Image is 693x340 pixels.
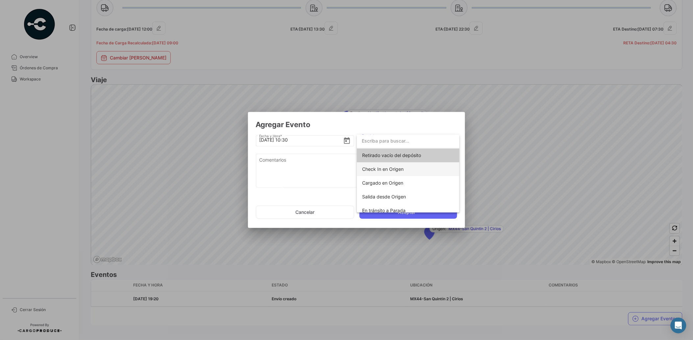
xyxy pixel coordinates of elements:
input: dropdown search [357,134,459,148]
span: Cargado en Origen [362,180,403,186]
span: Salida desde Origen [362,194,406,199]
div: Abrir Intercom Messenger [671,318,686,333]
span: En tránsito a Parada [362,208,406,213]
span: Retirado vacío del depósito [362,152,421,158]
span: Check In en Origen [362,166,404,172]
